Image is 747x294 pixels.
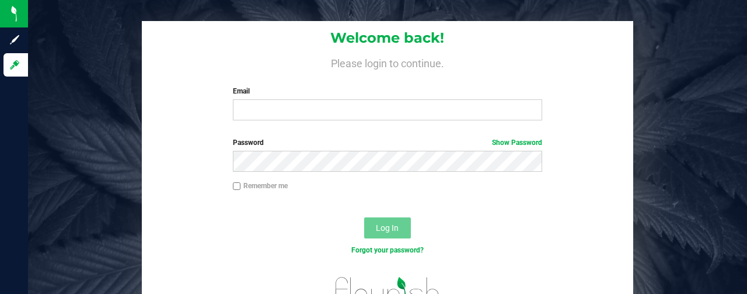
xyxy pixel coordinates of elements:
label: Remember me [233,181,288,191]
a: Show Password [492,139,542,147]
label: Email [233,86,543,96]
h1: Welcome back! [142,30,633,46]
inline-svg: Sign up [9,34,20,46]
h4: Please login to continue. [142,56,633,70]
input: Remember me [233,182,241,191]
a: Forgot your password? [351,246,424,254]
button: Log In [364,217,411,238]
inline-svg: Log in [9,59,20,71]
span: Log In [376,223,399,233]
span: Password [233,139,264,147]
